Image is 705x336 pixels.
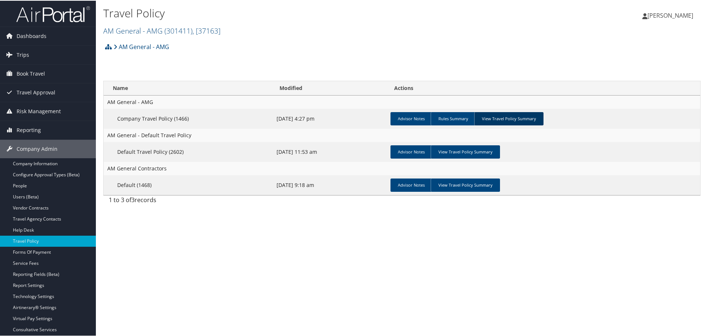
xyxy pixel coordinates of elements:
[109,195,247,207] div: 1 to 3 of records
[273,174,388,194] td: [DATE] 9:18 am
[273,108,388,128] td: [DATE] 4:27 pm
[164,25,192,35] span: ( 301411 )
[390,145,432,158] a: Advisor Notes
[17,64,45,82] span: Book Travel
[17,101,61,120] span: Risk Management
[390,178,432,191] a: Advisor Notes
[104,108,273,128] td: Company Travel Policy (1466)
[642,4,701,26] a: [PERSON_NAME]
[17,45,29,63] span: Trips
[104,80,273,95] th: Name: activate to sort column ascending
[17,120,41,139] span: Reporting
[647,11,693,19] span: [PERSON_NAME]
[103,25,220,35] a: AM General - AMG
[104,95,700,108] td: AM General - AMG
[17,26,46,45] span: Dashboards
[104,161,700,174] td: AM General Contractors
[16,5,90,22] img: airportal-logo.png
[388,80,700,95] th: Actions
[273,80,388,95] th: Modified: activate to sort column ascending
[17,83,55,101] span: Travel Approval
[104,128,700,141] td: AM General - Default Travel Policy
[103,5,501,20] h1: Travel Policy
[17,139,58,157] span: Company Admin
[104,174,273,194] td: Default (1468)
[431,111,476,125] a: Rules Summary
[114,39,169,53] a: AM General - AMG
[273,141,388,161] td: [DATE] 11:53 am
[474,111,543,125] a: View Travel Policy Summary
[390,111,432,125] a: Advisor Notes
[431,178,500,191] a: View Travel Policy Summary
[192,25,220,35] span: , [ 37163 ]
[104,141,273,161] td: Default Travel Policy (2602)
[431,145,500,158] a: View Travel Policy Summary
[131,195,135,203] span: 3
